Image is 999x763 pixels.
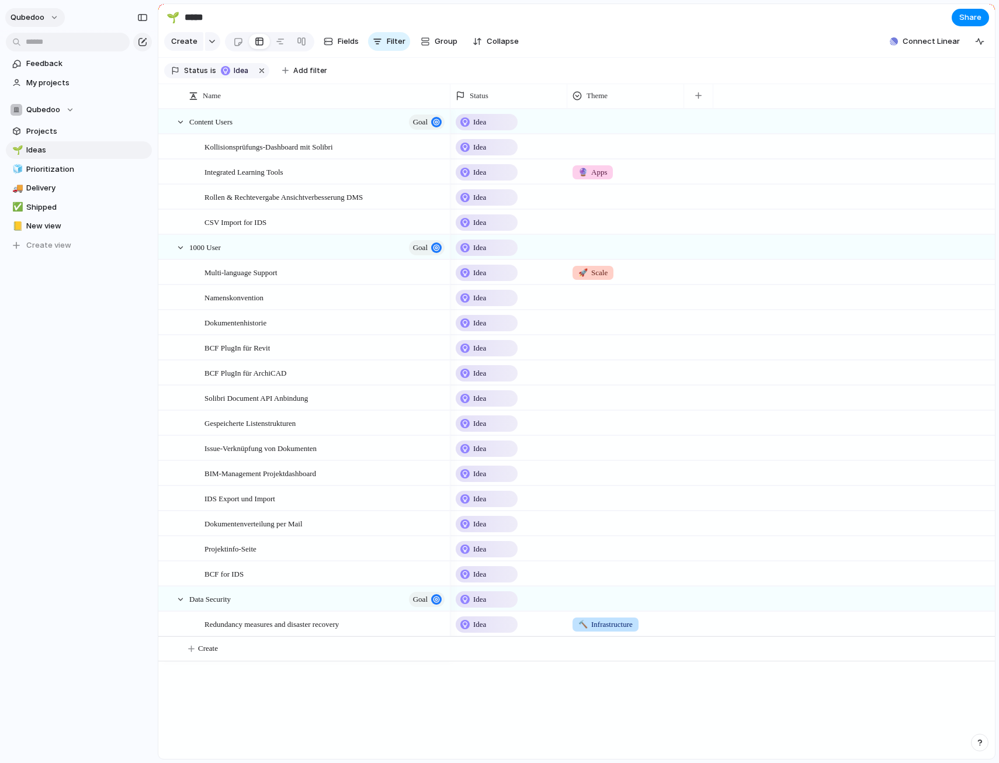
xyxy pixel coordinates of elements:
a: 🌱Ideas [6,141,152,159]
span: Idea [473,619,486,630]
span: Idea [473,267,486,279]
div: 🌱 [166,9,179,25]
span: Fields [338,36,359,47]
span: goal [413,591,428,608]
div: 📒New view [6,217,152,235]
span: 1000 User [189,240,221,254]
span: BIM-Management Projektdashboard [204,466,316,480]
span: BCF PlugIn für ArchiCAD [204,366,286,379]
span: Projects [26,126,148,137]
button: ✅ [11,202,22,213]
span: 🚀 [578,268,588,277]
div: 🧊Prioritization [6,161,152,178]
span: Idea [473,367,486,379]
span: New view [26,220,148,232]
div: ✅ [12,200,20,214]
span: Idea [473,167,486,178]
span: Idea [473,594,486,605]
span: Idea [473,242,486,254]
span: Delivery [26,182,148,194]
span: Status [184,65,208,76]
button: Fields [319,32,363,51]
button: 🚚 [11,182,22,194]
span: BCF PlugIn für Revit [204,341,270,354]
button: Idea [217,64,254,77]
span: Infrastructure [578,619,633,630]
button: Add filter [275,63,334,79]
span: Group [435,36,457,47]
span: Status [470,90,488,102]
button: Filter [368,32,410,51]
span: Dokumentenhistorie [204,315,266,329]
span: Idea [234,65,251,76]
a: Projects [6,123,152,140]
span: Scale [578,267,608,279]
span: Collapse [487,36,519,47]
button: Connect Linear [885,33,965,50]
button: Create [164,32,203,51]
button: Create view [6,237,152,254]
span: Ideas [26,144,148,156]
span: goal [413,240,428,256]
span: Prioritization [26,164,148,175]
span: Idea [473,292,486,304]
button: 📒 [11,220,22,232]
span: IDS Export und Import [204,491,275,505]
span: Dokumentenverteilung per Mail [204,516,303,530]
span: Add filter [293,65,327,76]
span: Filter [387,36,405,47]
span: Create view [26,240,71,251]
span: Data Security [189,592,231,605]
span: 🔨 [578,620,588,629]
span: Theme [587,90,608,102]
div: 🌱 [12,144,20,157]
span: Gespeicherte Listenstrukturen [204,416,296,429]
span: Idea [473,543,486,555]
span: 🔮 [578,168,588,176]
span: Idea [473,192,486,203]
span: Create [198,643,218,654]
button: Collapse [468,32,523,51]
span: Idea [473,342,486,354]
span: Qubedoo [26,104,60,116]
a: Feedback [6,55,152,72]
span: Connect Linear [903,36,960,47]
button: 🌱 [11,144,22,156]
a: 🚚Delivery [6,179,152,197]
span: Idea [473,418,486,429]
span: CSV Import for IDS [204,215,266,228]
span: Apps [578,167,607,178]
span: Solibri Document API Anbindung [204,391,308,404]
div: 🧊 [12,162,20,176]
span: Idea [473,393,486,404]
span: Idea [473,518,486,530]
span: Issue-Verknüpfung von Dokumenten [204,441,317,455]
button: Qubedoo [6,101,152,119]
button: Share [952,9,989,26]
span: qubedoo [11,12,44,23]
button: goal [409,240,445,255]
div: 📒 [12,220,20,233]
a: My projects [6,74,152,92]
span: BCF for IDS [204,567,244,580]
span: My projects [26,77,148,89]
span: Integrated Learning Tools [204,165,283,178]
span: Idea [473,568,486,580]
button: goal [409,592,445,607]
button: 🧊 [11,164,22,175]
span: is [210,65,216,76]
button: Group [415,32,463,51]
span: Shipped [26,202,148,213]
span: Name [203,90,221,102]
span: Idea [473,141,486,153]
span: Idea [473,317,486,329]
span: Redundancy measures and disaster recovery [204,617,339,630]
a: ✅Shipped [6,199,152,216]
span: goal [413,114,428,130]
button: is [208,64,218,77]
span: Content Users [189,115,233,128]
span: Create [171,36,197,47]
span: Idea [473,116,486,128]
